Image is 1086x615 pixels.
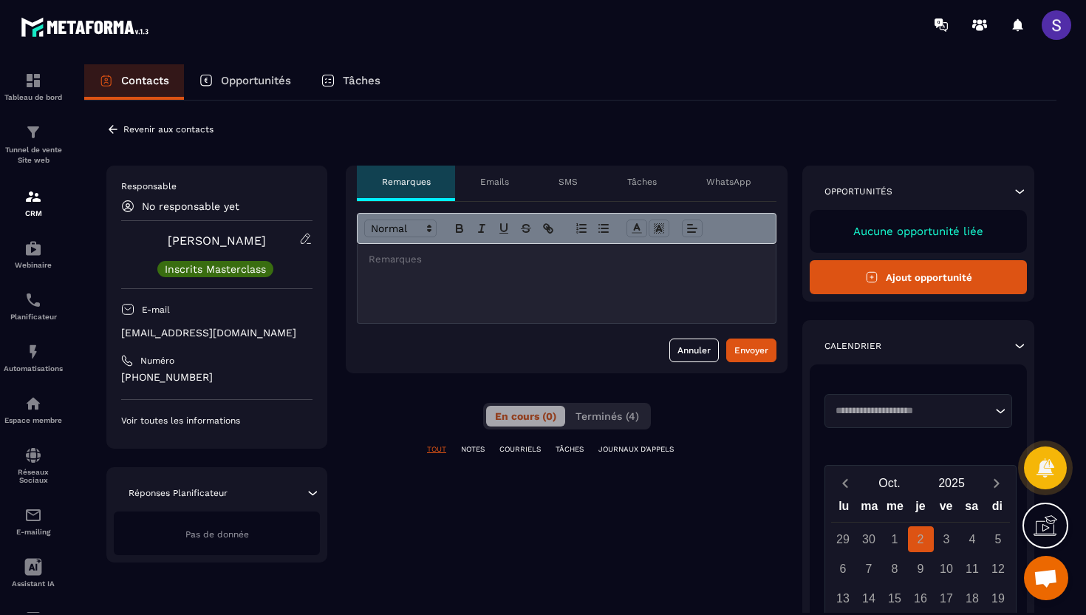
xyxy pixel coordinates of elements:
a: Assistant IA [4,547,63,599]
p: Remarques [382,176,431,188]
p: Inscrits Masterclass [165,264,266,274]
p: Opportunités [221,74,291,87]
p: [PHONE_NUMBER] [121,370,313,384]
img: automations [24,395,42,412]
div: Envoyer [734,343,768,358]
div: Ouvrir le chat [1024,556,1068,600]
a: schedulerschedulerPlanificateur [4,280,63,332]
div: 5 [986,526,1011,552]
a: automationsautomationsAutomatisations [4,332,63,384]
p: Assistant IA [4,580,63,588]
a: [PERSON_NAME] [168,234,266,248]
div: 14 [856,585,882,611]
button: Next month [983,473,1010,493]
a: formationformationTunnel de vente Site web [4,112,63,177]
button: Open years overlay [921,470,983,496]
img: email [24,506,42,524]
div: 1 [882,526,908,552]
div: je [908,496,934,522]
img: scheduler [24,291,42,309]
p: Calendrier [824,340,881,352]
img: automations [24,239,42,257]
p: COURRIELS [499,444,541,455]
a: emailemailE-mailing [4,495,63,547]
div: di [984,496,1010,522]
p: Emails [480,176,509,188]
p: NOTES [461,444,485,455]
div: 2 [908,526,934,552]
img: social-network [24,446,42,464]
div: 10 [934,556,960,582]
p: E-mailing [4,528,63,536]
div: 11 [960,556,986,582]
div: 17 [934,585,960,611]
p: Réseaux Sociaux [4,468,63,484]
span: Pas de donnée [185,529,249,540]
p: JOURNAUX D'APPELS [598,444,674,455]
p: No responsable yet [142,200,239,212]
div: 18 [960,585,986,611]
a: formationformationTableau de bord [4,61,63,112]
div: 12 [986,556,1011,582]
p: E-mail [142,304,170,316]
div: 4 [960,526,986,552]
p: WhatsApp [706,176,751,188]
button: Previous month [831,473,858,493]
div: lu [831,496,857,522]
span: En cours (0) [495,410,556,422]
p: Automatisations [4,364,63,373]
p: Numéro [140,355,174,367]
img: formation [24,72,42,89]
button: Ajout opportunité [810,260,1027,294]
div: ma [857,496,883,522]
div: 15 [882,585,908,611]
a: automationsautomationsEspace membre [4,384,63,435]
p: TÂCHES [556,444,584,455]
p: Espace membre [4,416,63,424]
span: Terminés (4) [576,410,639,422]
a: formationformationCRM [4,177,63,228]
a: Opportunités [184,64,306,100]
p: Tâches [343,74,380,87]
p: Planificateur [4,313,63,321]
p: Responsable [121,180,313,192]
p: Contacts [121,74,169,87]
p: Webinaire [4,261,63,269]
p: Opportunités [824,186,892,197]
div: 9 [908,556,934,582]
p: Réponses Planificateur [129,487,228,499]
button: Envoyer [726,339,776,362]
button: En cours (0) [486,406,565,427]
a: social-networksocial-networkRéseaux Sociaux [4,435,63,495]
img: formation [24,123,42,141]
p: TOUT [427,444,446,455]
div: 6 [830,556,856,582]
a: automationsautomationsWebinaire [4,228,63,280]
div: 8 [882,556,908,582]
button: Open months overlay [858,470,921,496]
img: formation [24,188,42,205]
img: logo [21,13,154,41]
div: 7 [856,556,882,582]
p: Aucune opportunité liée [824,225,1012,238]
p: Tâches [627,176,657,188]
a: Contacts [84,64,184,100]
div: 3 [934,526,960,552]
div: 19 [986,585,1011,611]
div: sa [959,496,985,522]
p: Tableau de bord [4,93,63,101]
p: Revenir aux contacts [123,124,214,135]
p: Voir toutes les informations [121,415,313,427]
div: 29 [830,526,856,552]
p: Tunnel de vente Site web [4,145,63,166]
p: SMS [559,176,578,188]
div: 13 [830,585,856,611]
div: 30 [856,526,882,552]
p: [EMAIL_ADDRESS][DOMAIN_NAME] [121,326,313,340]
img: automations [24,343,42,361]
div: me [882,496,908,522]
button: Annuler [669,339,719,362]
div: ve [933,496,959,522]
p: CRM [4,209,63,217]
button: Terminés (4) [567,406,648,427]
